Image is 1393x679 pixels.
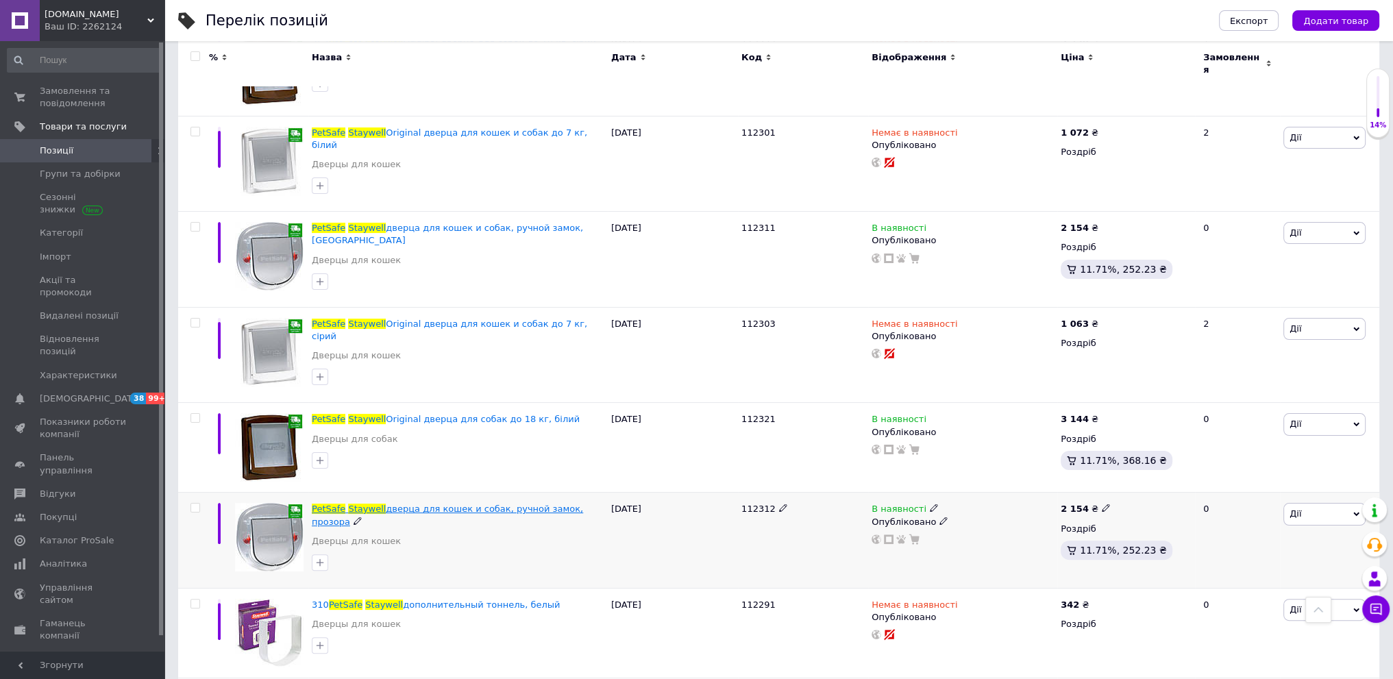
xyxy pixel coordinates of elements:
[312,223,583,245] a: PetSafeStaywellдверца для кошек и собак, ручной замок, [GEOGRAPHIC_DATA]
[1061,127,1098,139] div: ₴
[1080,264,1167,275] span: 11.71%, 252.23 ₴
[40,227,83,239] span: Категорії
[40,369,117,382] span: Характеристики
[312,254,401,267] a: Дверцы для кошек
[741,51,762,64] span: Код
[312,319,587,341] span: Original дверца для кошек и собак до 7 кг, сірий
[1061,318,1098,330] div: ₴
[348,504,386,514] span: Staywell
[386,414,580,424] span: Original дверца для собак до 18 кг, білий
[235,413,304,482] img: PetSafe Staywell Original дверца для собак до 18 кг, білий
[146,393,169,404] span: 99+
[312,51,342,64] span: Назва
[312,223,583,245] span: дверца для кошек и собак, ручной замок, [GEOGRAPHIC_DATA]
[206,14,328,28] div: Перелік позицій
[608,403,738,493] div: [DATE]
[40,452,127,476] span: Панель управління
[40,511,77,523] span: Покупці
[1290,323,1301,334] span: Дії
[40,416,127,441] span: Показники роботи компанії
[312,504,583,526] a: PetSafeStaywellдверца для кошек и собак, ручной замок, прозора
[1061,337,1192,349] div: Роздріб
[40,488,75,500] span: Відгуки
[872,414,926,428] span: В наявності
[45,8,147,21] span: Zooland.od.ua
[1290,227,1301,238] span: Дії
[608,493,738,589] div: [DATE]
[1290,508,1301,519] span: Дії
[235,503,304,571] img: PetSafe Staywell дверца для кошек и собак, ручной замок, прозора
[40,274,127,299] span: Акції та промокоди
[209,51,218,64] span: %
[608,212,738,308] div: [DATE]
[403,600,560,610] span: дополнительный тоннель, белый
[1061,504,1089,514] b: 2 154
[1061,51,1084,64] span: Ціна
[235,222,304,291] img: PetSafe Staywell дверца для кошек и собак, ручной замок, біла
[872,139,1054,151] div: Опубліковано
[365,600,403,610] span: Staywell
[1061,503,1111,515] div: ₴
[130,393,146,404] span: 38
[741,223,776,233] span: 112311
[348,223,386,233] span: Staywell
[872,426,1054,439] div: Опубліковано
[40,145,73,157] span: Позиції
[312,535,401,547] a: Дверцы для кошек
[1290,419,1301,429] span: Дії
[40,251,71,263] span: Імпорт
[872,516,1054,528] div: Опубліковано
[1230,16,1268,26] span: Експорт
[1219,10,1279,31] button: Експорт
[348,319,386,329] span: Staywell
[741,600,776,610] span: 112291
[741,414,776,424] span: 112321
[235,127,304,195] img: PetSafe Staywell Original дверца для кошек и собак до 7 кг, білий
[312,414,580,424] a: PetSafeStaywellOriginal дверца для собак до 18 кг, білий
[1195,307,1280,403] div: 2
[312,504,583,526] span: дверца для кошек и собак, ручной замок, прозора
[312,223,345,233] span: PetSafe
[1195,116,1280,212] div: 2
[1367,121,1389,130] div: 14%
[235,599,304,667] img: 310 PetSafe Staywell дополнительный тоннель, белый
[40,558,87,570] span: Аналітика
[312,319,587,341] a: PetSafeStaywellOriginal дверца для кошек и собак до 7 кг, сірий
[1061,618,1192,630] div: Роздріб
[40,617,127,642] span: Гаманець компанії
[7,48,162,73] input: Пошук
[312,127,345,138] span: PetSafe
[312,618,401,630] a: Дверцы для кошек
[872,330,1054,343] div: Опубліковано
[1290,604,1301,615] span: Дії
[235,318,304,386] img: PetSafe Staywell Original дверца для кошек и собак до 7 кг, сірий
[40,582,127,606] span: Управління сайтом
[872,319,957,333] span: Немає в наявності
[1061,600,1079,610] b: 342
[1061,223,1089,233] b: 2 154
[1292,10,1379,31] button: Додати товар
[741,504,776,514] span: 112312
[312,600,329,610] span: 310
[1061,241,1192,254] div: Роздріб
[872,223,926,237] span: В наявності
[741,127,776,138] span: 112301
[1061,414,1089,424] b: 3 144
[1061,319,1089,329] b: 1 063
[1061,523,1192,535] div: Роздріб
[40,121,127,133] span: Товари та послуги
[1303,16,1368,26] span: Додати товар
[348,127,386,138] span: Staywell
[1061,222,1098,234] div: ₴
[611,51,637,64] span: Дата
[741,319,776,329] span: 112303
[45,21,164,33] div: Ваш ID: 2262124
[312,158,401,171] a: Дверцы для кошек
[1195,588,1280,678] div: 0
[1061,146,1192,158] div: Роздріб
[1080,545,1167,556] span: 11.71%, 252.23 ₴
[872,51,946,64] span: Відображення
[872,504,926,518] span: В наявності
[329,600,362,610] span: PetSafe
[312,600,560,610] a: 310PetSafeStaywellдополнительный тоннель, белый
